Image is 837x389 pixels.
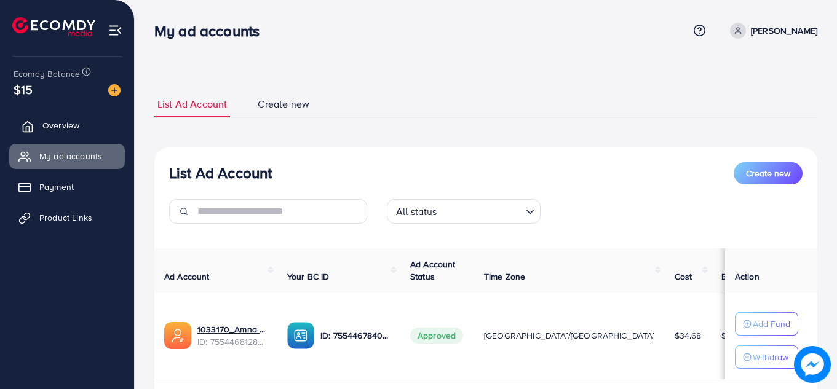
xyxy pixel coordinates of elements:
p: Withdraw [753,350,788,364]
a: Product Links [9,205,125,230]
a: 1033170_Amna Collection_1758911713596 [197,323,268,336]
button: Withdraw [735,345,798,369]
span: Create new [746,167,790,179]
h3: List Ad Account [169,164,272,182]
span: Action [735,270,760,283]
span: Your BC ID [287,270,330,283]
span: Cost [675,270,692,283]
span: $15 [14,81,33,98]
p: ID: 7554467840363937808 [320,328,391,343]
span: $34.68 [675,329,702,342]
a: [PERSON_NAME] [725,23,817,39]
a: Payment [9,175,125,199]
span: Ecomdy Balance [14,68,80,80]
img: logo [12,17,95,36]
img: image [794,346,831,383]
button: Add Fund [735,312,798,336]
a: My ad accounts [9,144,125,168]
span: Create new [258,97,309,111]
span: Approved [410,328,463,344]
img: ic-ba-acc.ded83a64.svg [287,322,314,349]
span: Overview [42,119,79,132]
span: [GEOGRAPHIC_DATA]/[GEOGRAPHIC_DATA] [484,329,655,342]
img: ic-ads-acc.e4c84228.svg [164,322,191,349]
span: Time Zone [484,270,525,283]
span: ID: 7554468128542195713 [197,336,268,348]
a: Overview [9,113,125,138]
div: Search for option [387,199,541,224]
img: menu [108,23,122,37]
span: List Ad Account [157,97,227,111]
button: Create new [734,162,803,184]
p: [PERSON_NAME] [751,23,817,38]
p: Add Fund [753,316,790,331]
span: Ad Account Status [410,258,456,283]
img: image [108,84,121,96]
span: My ad accounts [39,150,102,162]
span: All status [394,203,440,221]
span: Payment [39,181,74,193]
h3: My ad accounts [154,22,269,40]
span: Ad Account [164,270,210,283]
div: <span class='underline'>1033170_Amna Collection_1758911713596</span></br>7554468128542195713 [197,323,268,348]
input: Search for option [441,200,521,221]
span: Product Links [39,211,92,224]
